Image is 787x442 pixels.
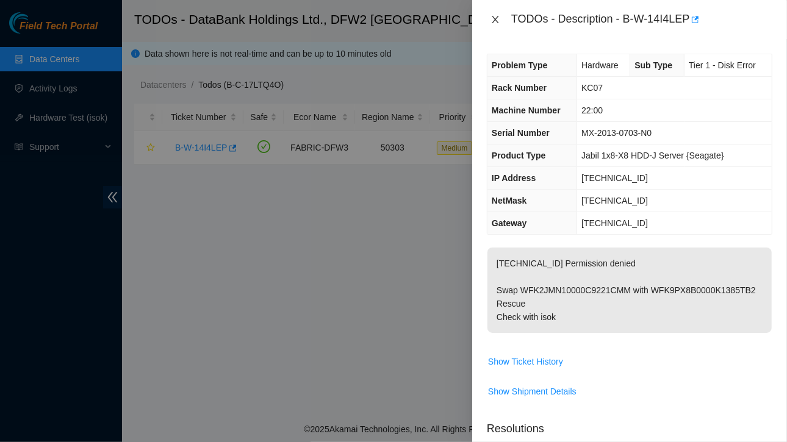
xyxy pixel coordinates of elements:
[492,151,545,160] span: Product Type
[488,385,577,398] span: Show Shipment Details
[581,218,648,228] span: [TECHNICAL_ID]
[487,411,772,437] p: Resolutions
[581,196,648,205] span: [TECHNICAL_ID]
[581,173,648,183] span: [TECHNICAL_ID]
[581,151,724,160] span: Jabil 1x8-X8 HDD-J Server {Seagate}
[581,83,603,93] span: KC07
[492,218,527,228] span: Gateway
[581,105,603,115] span: 22:00
[492,105,561,115] span: Machine Number
[487,382,577,401] button: Show Shipment Details
[634,60,672,70] span: Sub Type
[492,83,547,93] span: Rack Number
[487,14,504,26] button: Close
[487,352,564,371] button: Show Ticket History
[689,60,756,70] span: Tier 1 - Disk Error
[492,173,536,183] span: IP Address
[488,355,563,368] span: Show Ticket History
[581,60,619,70] span: Hardware
[511,10,772,29] div: TODOs - Description - B-W-14I4LEP
[491,15,500,24] span: close
[487,248,772,333] p: [TECHNICAL_ID] Permission denied Swap WFK2JMN10000C9221CMM with WFK9PX8B0000K1385TB2 Rescue Check...
[492,128,550,138] span: Serial Number
[492,60,548,70] span: Problem Type
[492,196,527,205] span: NetMask
[581,128,652,138] span: MX-2013-0703-N0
